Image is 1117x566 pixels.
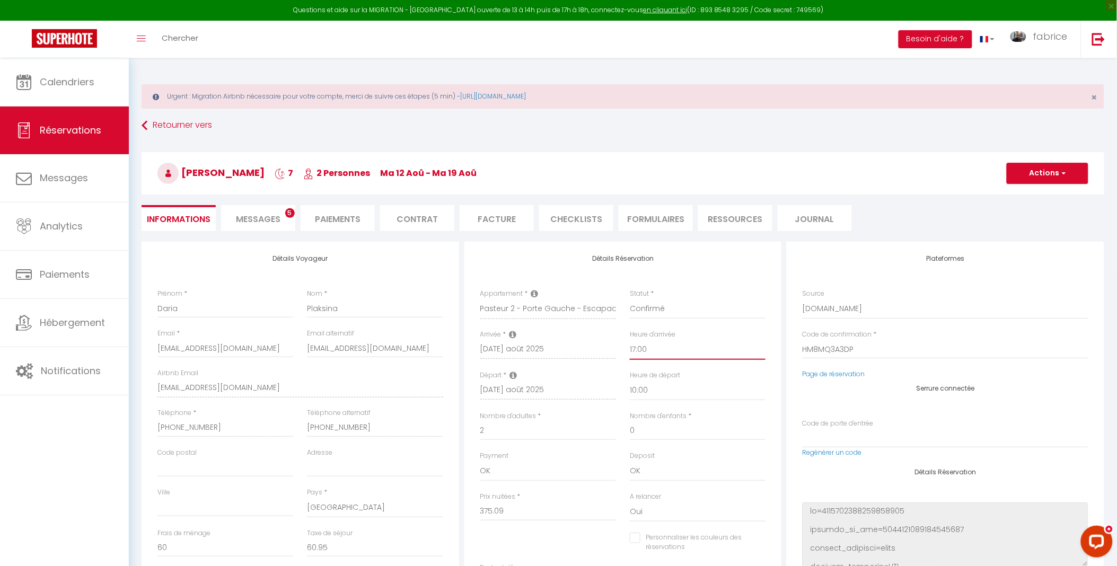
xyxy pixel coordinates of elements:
label: Nom [307,289,322,299]
label: Prix nuitées [480,492,516,502]
a: Regénérer un code [803,448,862,457]
label: Airbnb Email [157,368,198,378]
img: Super Booking [32,29,97,48]
label: Téléphone [157,408,191,418]
li: Paiements [301,205,375,231]
label: Statut [630,289,649,299]
label: Prénom [157,289,182,299]
span: Réservations [40,123,101,137]
span: Notifications [41,364,101,377]
label: Heure d'arrivée [630,330,675,340]
h4: Détails Réservation [480,255,766,262]
h4: Serrure connectée [803,385,1088,392]
label: Adresse [307,448,332,458]
span: ma 12 Aoû - ma 19 Aoû [380,167,477,179]
a: Chercher [154,21,206,58]
li: FORMULAIRES [619,205,693,231]
li: CHECKLISTS [539,205,613,231]
span: [PERSON_NAME] [157,166,265,179]
a: Page de réservation [803,369,865,378]
h4: Détails Voyageur [157,255,443,262]
label: Code postal [157,448,197,458]
span: Messages [236,213,280,225]
span: Chercher [162,32,198,43]
label: Payment [480,451,509,461]
a: ... fabrice [1002,21,1081,58]
label: Frais de ménage [157,528,210,538]
label: Source [803,289,825,299]
a: Retourner vers [142,116,1104,135]
div: Urgent : Migration Airbnb nécessaire pour votre compte, merci de suivre ces étapes (5 min) - [142,84,1104,109]
label: Appartement [480,289,523,299]
label: Email alternatif [307,329,354,339]
label: Email [157,329,175,339]
button: Close [1092,93,1097,102]
label: Départ [480,370,502,381]
span: 2 Personnes [303,167,370,179]
label: Nombre d'enfants [630,411,687,421]
h4: Plateformes [803,255,1088,262]
h4: Détails Réservation [803,468,1088,476]
span: Paiements [40,268,90,281]
span: 5 [285,208,295,218]
label: Ville [157,488,170,498]
li: Ressources [698,205,772,231]
img: logout [1092,32,1105,46]
label: Taxe de séjour [307,528,353,538]
span: Hébergement [40,316,105,329]
label: Code de porte d'entrée [803,419,874,429]
button: Besoin d'aide ? [899,30,972,48]
label: Pays [307,488,322,498]
li: Journal [778,205,852,231]
label: Deposit [630,451,655,461]
img: ... [1010,31,1026,42]
iframe: LiveChat chat widget [1072,521,1117,566]
a: en cliquant ici [643,5,687,14]
span: Calendriers [40,75,94,89]
li: Facture [460,205,534,231]
label: Téléphone alternatif [307,408,371,418]
span: Analytics [40,219,83,233]
label: Nombre d'adultes [480,411,536,421]
span: × [1092,91,1097,104]
span: 7 [275,167,293,179]
li: Informations [142,205,216,231]
button: Actions [1007,163,1088,184]
span: fabrice [1033,30,1068,43]
label: Code de confirmation [803,330,872,340]
label: Arrivée [480,330,502,340]
label: A relancer [630,492,661,502]
span: Messages [40,171,88,184]
li: Contrat [380,205,454,231]
a: [URL][DOMAIN_NAME] [460,92,526,101]
label: Heure de départ [630,370,680,381]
